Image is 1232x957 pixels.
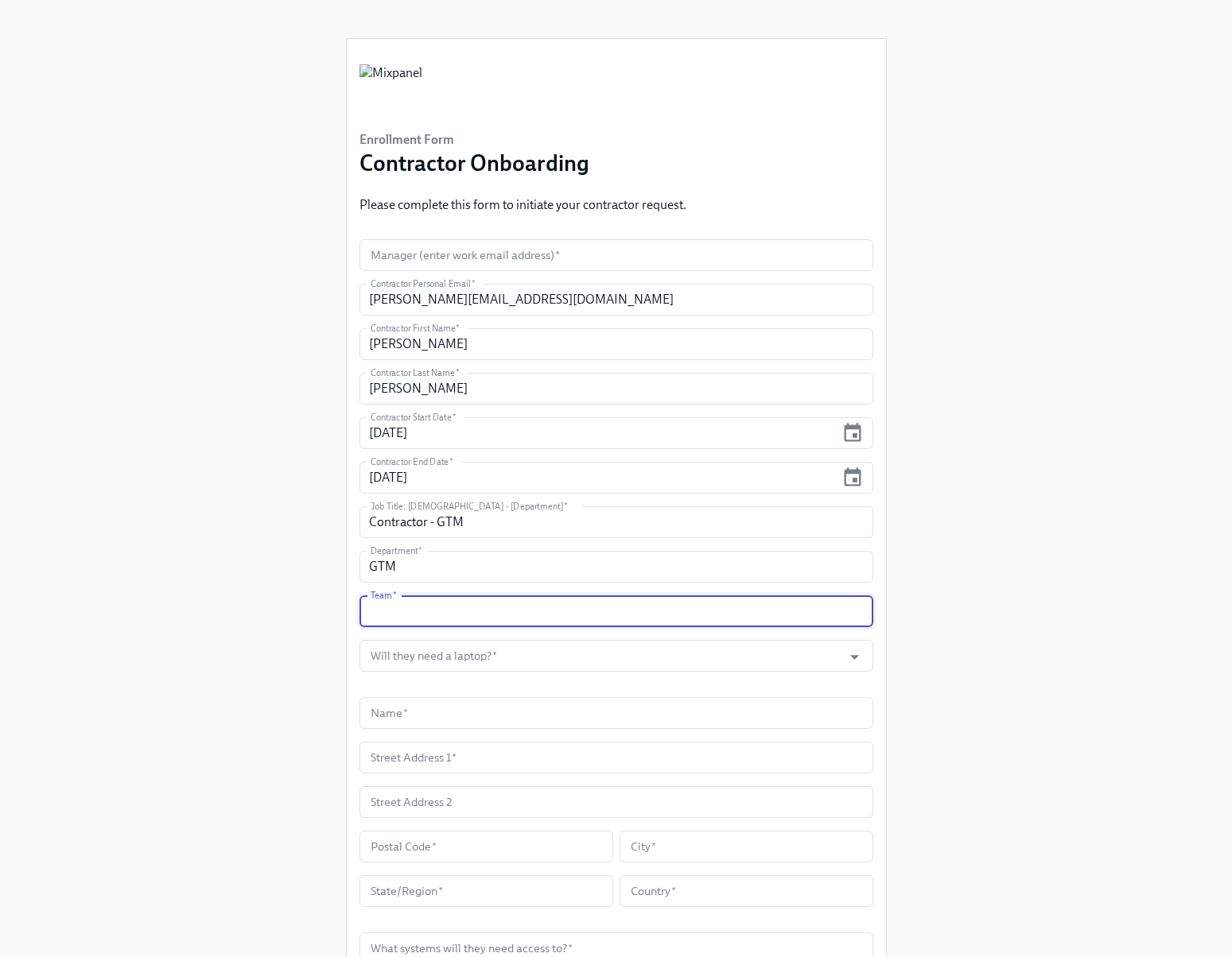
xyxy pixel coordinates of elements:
p: Please complete this form to initiate your contractor request. [359,196,686,214]
input: MM/DD/YYYY [359,417,836,449]
img: Mixpanel [359,64,422,112]
button: Open [842,645,867,669]
h6: Enrollment Form [359,131,589,149]
h3: Contractor Onboarding [359,149,589,177]
input: MM/DD/YYYY [359,462,836,494]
